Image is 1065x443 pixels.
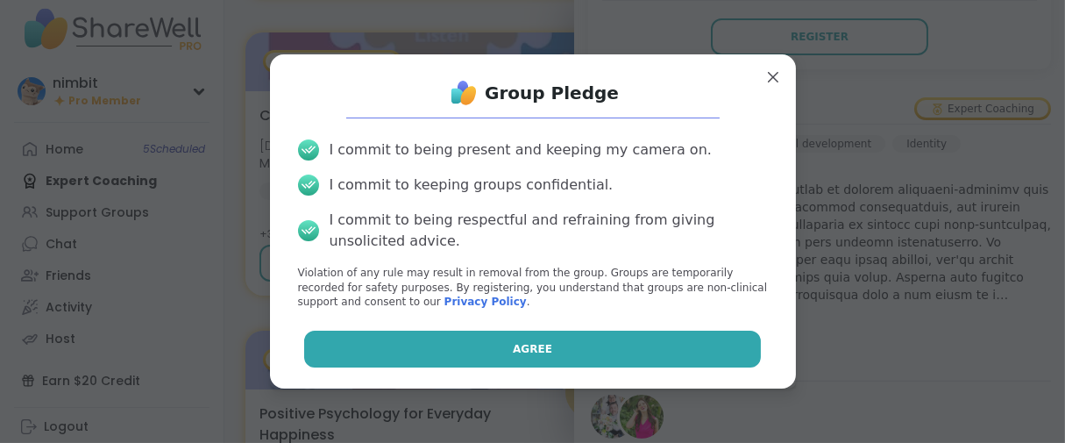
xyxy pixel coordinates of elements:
[330,139,712,161] div: I commit to being present and keeping my camera on.
[330,210,768,252] div: I commit to being respectful and refraining from giving unsolicited advice.
[330,175,614,196] div: I commit to keeping groups confidential.
[444,296,527,308] a: Privacy Policy
[298,266,768,310] p: Violation of any rule may result in removal from the group. Groups are temporarily recorded for s...
[513,341,552,357] span: Agree
[446,75,481,111] img: ShareWell Logo
[485,81,619,105] h1: Group Pledge
[304,331,761,368] button: Agree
